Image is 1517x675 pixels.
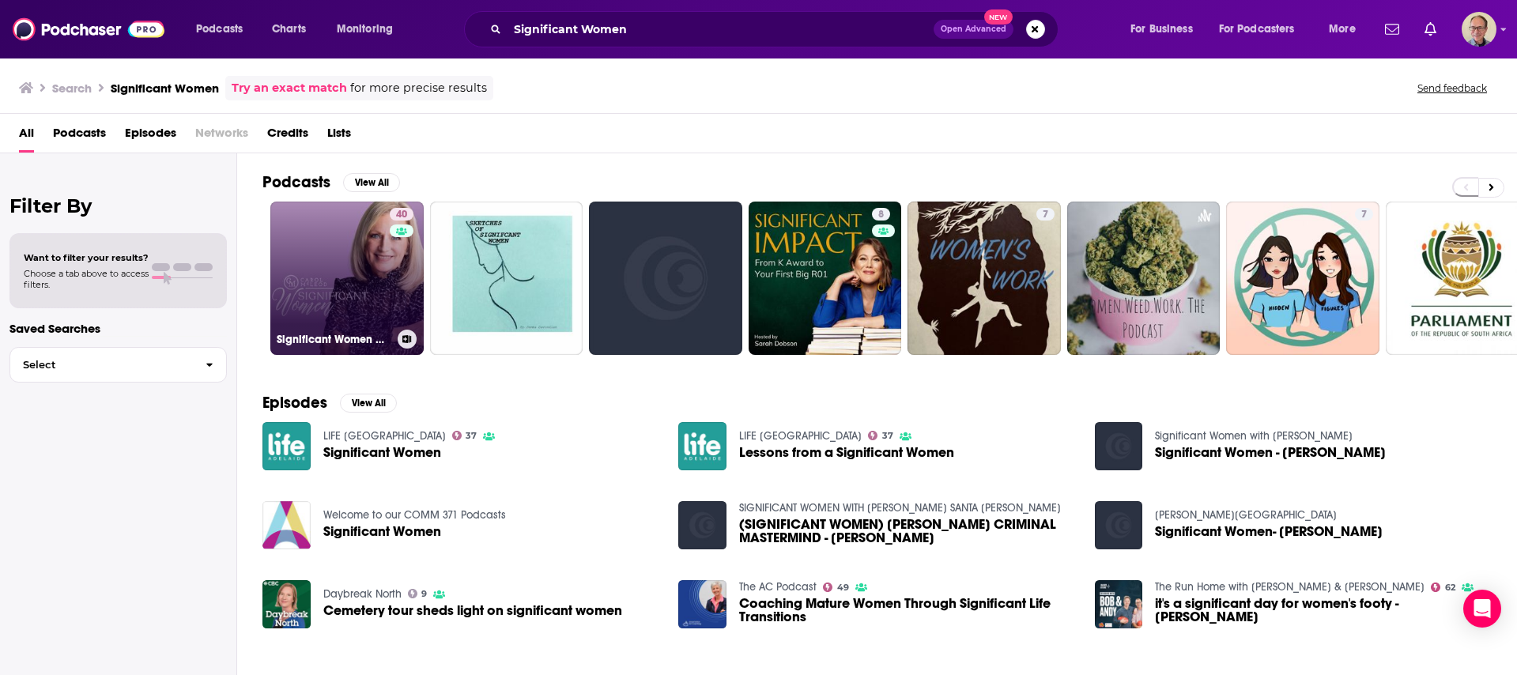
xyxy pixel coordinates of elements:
img: Coaching Mature Women Through Significant Life Transitions [678,580,726,628]
a: The Run Home with Andy & Gazey [1155,580,1425,594]
a: PodcastsView All [262,172,400,192]
input: Search podcasts, credits, & more... [508,17,934,42]
span: 49 [837,584,849,591]
a: Coaching Mature Women Through Significant Life Transitions [739,597,1076,624]
span: New [984,9,1013,25]
h3: Significant Women with [PERSON_NAME] | [PERSON_NAME] Ministries [277,333,391,346]
span: 7 [1361,207,1367,223]
a: Lessons from a Significant Women [739,446,954,459]
div: Open Intercom Messenger [1463,590,1501,628]
a: Charts [262,17,315,42]
a: 7 [1355,208,1373,221]
a: 7 [908,202,1061,355]
img: (SIGNIFICANT WOMEN) ELIZABETH HOLMES CRIMINAL MASTERMIND - CARMEN [678,501,726,549]
img: User Profile [1462,12,1496,47]
a: Significant Women- Jessica Hess [1155,525,1383,538]
a: 7 [1226,202,1379,355]
a: Podcasts [53,120,106,153]
a: Significant Women with Walker [1155,429,1353,443]
button: open menu [185,17,263,42]
span: Monitoring [337,18,393,40]
span: For Business [1130,18,1193,40]
span: For Podcasters [1219,18,1295,40]
span: 9 [421,590,427,598]
p: Saved Searches [9,321,227,336]
button: Select [9,347,227,383]
a: 8 [749,202,902,355]
a: Lists [327,120,351,153]
a: Episodes [125,120,176,153]
a: 8 [872,208,890,221]
span: Open Advanced [941,25,1006,33]
a: 62 [1431,583,1455,592]
span: 8 [878,207,884,223]
a: LIFE Adelaide [323,429,446,443]
button: View All [343,173,400,192]
a: Show notifications dropdown [1379,16,1406,43]
h2: Podcasts [262,172,330,192]
a: Podchaser - Follow, Share and Rate Podcasts [13,14,164,44]
span: (SIGNIFICANT WOMEN) [PERSON_NAME] CRIMINAL MASTERMIND - [PERSON_NAME] [739,518,1076,545]
img: Lessons from a Significant Women [678,422,726,470]
span: 62 [1445,584,1455,591]
a: 40 [390,208,413,221]
a: Show notifications dropdown [1418,16,1443,43]
span: Choose a tab above to access filters. [24,268,149,290]
button: open menu [1209,17,1318,42]
a: All [19,120,34,153]
span: for more precise results [350,79,487,97]
h2: Filter By [9,194,227,217]
span: Significant Women- [PERSON_NAME] [1155,525,1383,538]
h3: Search [52,81,92,96]
div: Search podcasts, credits, & more... [479,11,1074,47]
a: Cemetery tour sheds light on significant women [323,604,622,617]
img: Significant Women- Jessica Hess [1095,501,1143,549]
a: Welcome to our COMM 371 Podcasts [323,508,506,522]
a: Daybreak North [323,587,402,601]
span: Select [10,360,193,370]
button: open menu [1119,17,1213,42]
h2: Episodes [262,393,327,413]
span: 37 [466,432,477,439]
img: Significant Women [262,422,311,470]
a: Significant Women [323,446,441,459]
a: 7 [1036,208,1055,221]
img: it's a significant day for women's footy - Nicole Livingstone [1095,580,1143,628]
img: Significant Women [262,501,311,549]
a: LIFE Adelaide [739,429,862,443]
span: Logged in as tommy.lynch [1462,12,1496,47]
button: Show profile menu [1462,12,1496,47]
button: Open AdvancedNew [934,20,1013,39]
a: 9 [408,589,428,598]
a: EpisodesView All [262,393,397,413]
span: More [1329,18,1356,40]
span: Charts [272,18,306,40]
img: Significant Women - Holly Rowe [1095,422,1143,470]
span: 37 [882,432,893,439]
span: 7 [1043,207,1048,223]
a: 49 [823,583,849,592]
a: it's a significant day for women's footy - Nicole Livingstone [1155,597,1492,624]
a: 37 [868,431,893,440]
a: Significant Women [323,525,441,538]
span: Credits [267,120,308,153]
button: View All [340,394,397,413]
span: Want to filter your results? [24,252,149,263]
a: (SIGNIFICANT WOMEN) ELIZABETH HOLMES CRIMINAL MASTERMIND - CARMEN [739,518,1076,545]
